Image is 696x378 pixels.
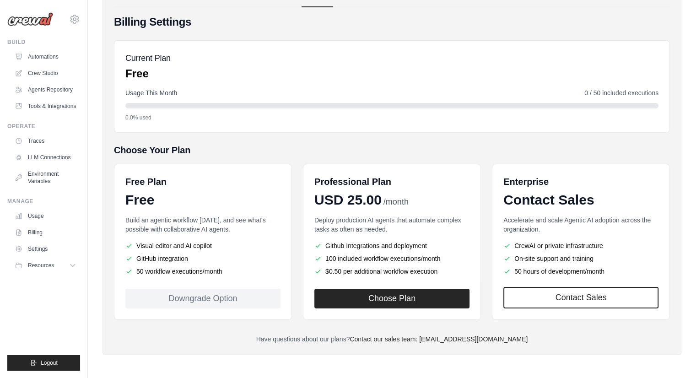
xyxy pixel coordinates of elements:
h4: Billing Settings [114,15,670,29]
div: Widget de chat [650,334,696,378]
span: Logout [41,359,58,367]
a: Crew Studio [11,66,80,81]
div: Free [125,192,281,208]
h5: Choose Your Plan [114,144,670,157]
li: GitHub integration [125,254,281,263]
a: Environment Variables [11,167,80,189]
img: Logo [7,12,53,26]
a: LLM Connections [11,150,80,165]
p: Free [125,66,171,81]
p: Build an agentic workflow [DATE], and see what's possible with collaborative AI agents. [125,216,281,234]
span: Usage This Month [125,88,177,97]
li: Github Integrations and deployment [314,241,469,250]
a: Agents Repository [11,82,80,97]
button: Choose Plan [314,289,469,308]
li: CrewAI or private infrastructure [503,241,658,250]
a: Contact our sales team: [EMAIL_ADDRESS][DOMAIN_NAME] [350,335,528,343]
button: Logout [7,355,80,371]
li: On-site support and training [503,254,658,263]
a: Traces [11,134,80,148]
span: /month [383,196,409,208]
h6: Enterprise [503,175,658,188]
iframe: Chat Widget [650,334,696,378]
a: Tools & Integrations [11,99,80,113]
p: Accelerate and scale Agentic AI adoption across the organization. [503,216,658,234]
div: Contact Sales [503,192,658,208]
li: 100 included workflow executions/month [314,254,469,263]
li: 50 workflow executions/month [125,267,281,276]
span: Resources [28,262,54,269]
a: Contact Sales [503,287,658,308]
div: Operate [7,123,80,130]
a: Billing [11,225,80,240]
div: Downgrade Option [125,289,281,308]
button: Resources [11,258,80,273]
div: Build [7,38,80,46]
a: Automations [11,49,80,64]
h5: Current Plan [125,52,171,65]
h6: Professional Plan [314,175,391,188]
li: 50 hours of development/month [503,267,658,276]
a: Settings [11,242,80,256]
div: Manage [7,198,80,205]
p: Have questions about our plans? [114,335,670,344]
li: Visual editor and AI copilot [125,241,281,250]
span: USD 25.00 [314,192,382,208]
li: $0.50 per additional workflow execution [314,267,469,276]
span: 0 / 50 included executions [584,88,658,97]
a: Usage [11,209,80,223]
h6: Free Plan [125,175,167,188]
span: 0.0% used [125,114,151,121]
p: Deploy production AI agents that automate complex tasks as often as needed. [314,216,469,234]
